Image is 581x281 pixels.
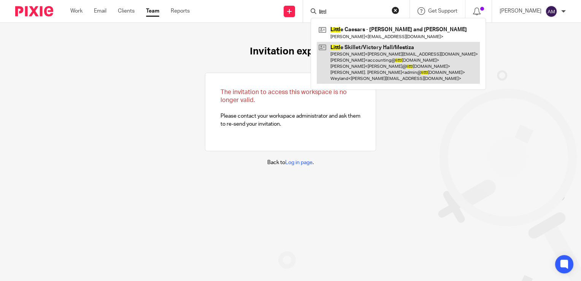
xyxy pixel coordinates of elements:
span: Get Support [428,8,457,14]
a: Clients [118,7,135,15]
input: Search [318,9,387,16]
img: Pixie [15,6,53,16]
a: Log in page [285,160,313,165]
span: The invitation to access this workspace is no longer valid. [221,89,347,103]
a: Work [70,7,83,15]
a: Team [146,7,159,15]
button: Clear [392,6,399,14]
a: Email [94,7,106,15]
img: svg%3E [545,5,557,18]
p: Back to . [267,159,314,166]
a: Reports [171,7,190,15]
p: Please contact your workspace administrator and ask them to re-send your invitation. [221,88,360,128]
p: [PERSON_NAME] [500,7,541,15]
h1: Invitation expired [250,46,332,57]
